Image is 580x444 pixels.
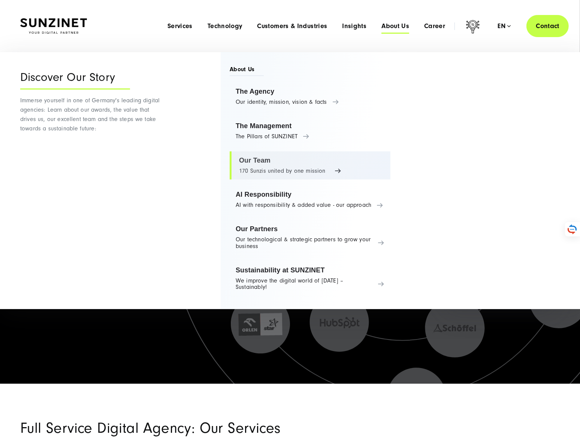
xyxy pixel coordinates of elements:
[230,185,390,214] a: AI Responsibility AI with responsibility & added value - our approach
[230,261,390,296] a: Sustainability at SUNZINET We improve the digital world of [DATE] – Sustainably!
[230,117,390,145] a: The Management The Pillars of SUNZINET
[20,421,376,435] h2: Full Service Digital Agency: Our Services
[498,22,511,30] div: en
[20,71,130,90] div: Discover Our Story
[208,22,242,30] a: Technology
[20,18,87,34] img: SUNZINET Full Service Digital Agentur
[257,22,327,30] a: Customers & Industries
[424,22,445,30] a: Career
[230,151,390,180] a: Our Team 170 Sunzis united by one mission
[381,22,409,30] a: About Us
[526,15,569,37] a: Contact
[342,22,366,30] a: Insights
[230,220,390,255] a: Our Partners Our technological & strategic partners to grow your business
[167,22,193,30] a: Services
[20,96,161,133] p: Immerse yourself in one of Germany's leading digital agencies: Learn about our awards, the value ...
[230,82,390,111] a: The Agency Our identity, mission, vision & facts
[230,65,264,76] span: About Us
